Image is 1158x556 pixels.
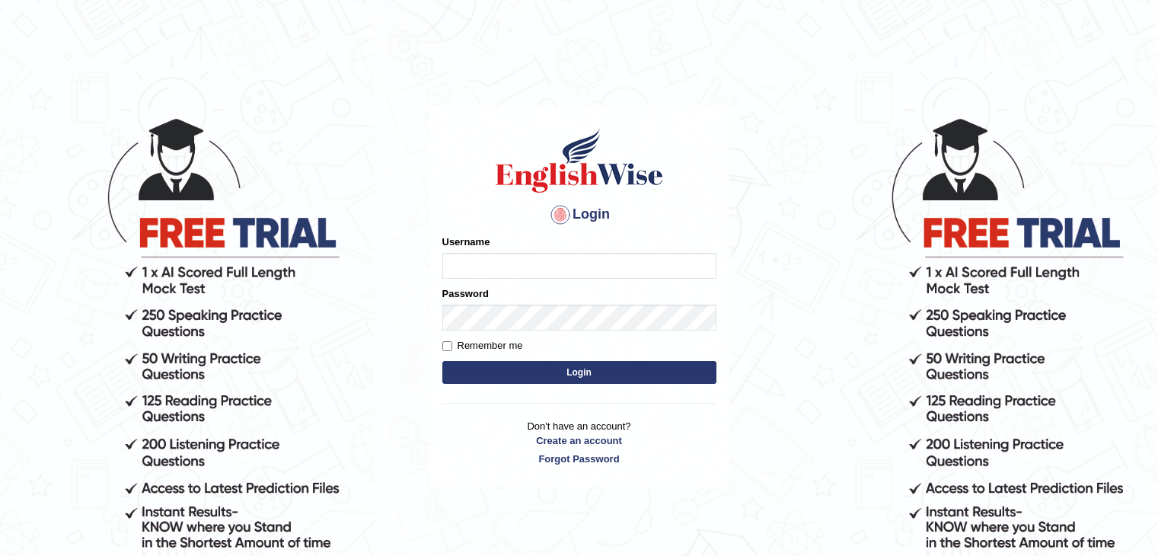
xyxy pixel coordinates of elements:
button: Login [442,361,716,384]
a: Forgot Password [442,452,716,466]
a: Create an account [442,433,716,448]
h4: Login [442,203,716,227]
label: Remember me [442,338,523,353]
p: Don't have an account? [442,419,716,466]
img: Logo of English Wise sign in for intelligent practice with AI [493,126,666,195]
label: Password [442,286,489,301]
input: Remember me [442,341,452,351]
label: Username [442,235,490,249]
